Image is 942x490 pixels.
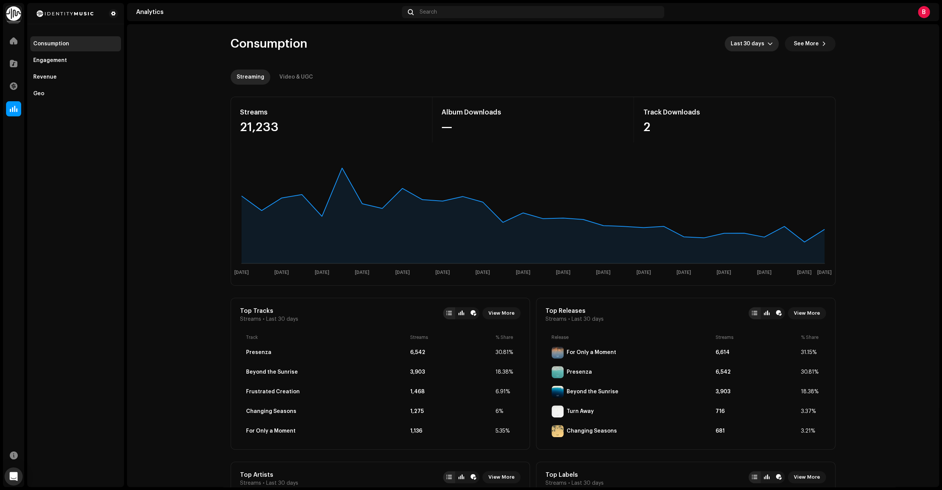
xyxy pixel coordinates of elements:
text: [DATE] [757,270,771,275]
div: 5.35% [496,428,514,434]
div: Streams [410,334,493,340]
text: [DATE] [516,270,530,275]
div: 18.38% [496,369,514,375]
button: View More [482,307,521,319]
div: % Share [801,334,820,340]
div: Revenue [33,74,57,80]
div: For Only a Moment [246,428,296,434]
div: 6.91% [496,389,514,395]
div: Streams [240,106,423,118]
div: 3,903 [716,389,798,395]
img: 41E132A0-50E4-4B93-B8F1-62065069B1C7 [552,346,564,359]
div: Turn Away [567,408,594,414]
text: [DATE] [315,270,329,275]
text: [DATE] [636,270,651,275]
div: Analytics [136,9,399,15]
div: For Only a Moment [567,349,616,356]
div: 1,136 [410,428,493,434]
div: Beyond the Sunrise [246,369,298,375]
span: Streams [240,316,261,322]
div: 21,233 [240,121,423,133]
div: Changing Seasons [567,428,617,434]
span: View More [794,470,820,485]
span: Streams [545,316,567,322]
span: Streams [545,480,567,486]
div: 18.38% [801,389,820,395]
re-m-nav-item: Engagement [30,53,121,68]
div: Top Tracks [240,307,298,315]
button: View More [788,307,826,319]
div: Engagement [33,57,67,63]
span: • [263,316,265,322]
span: View More [488,470,514,485]
div: Frustrated Creation [246,389,300,395]
img: 3B02D306-B088-46D9-AC32-09CAEE13E808 [552,386,564,398]
div: 30.81% [496,349,514,356]
div: Album Downloads [442,106,625,118]
div: Presenza [246,349,271,356]
div: 3,903 [410,369,493,375]
img: 0f74c21f-6d1c-4dbc-9196-dbddad53419e [6,6,21,21]
div: B [918,6,930,18]
div: dropdown trigger [767,36,773,51]
text: [DATE] [234,270,249,275]
div: 6,542 [716,369,798,375]
img: B833C2FE-9697-4E2A-9885-D0F195B7AE8E [552,366,564,378]
div: Streaming [237,70,264,85]
re-m-nav-item: Consumption [30,36,121,51]
div: 3.21% [801,428,820,434]
text: [DATE] [717,270,731,275]
div: Consumption [33,41,69,47]
div: Geo [33,91,44,97]
div: 6% [496,408,514,414]
div: 681 [716,428,798,434]
text: [DATE] [355,270,369,275]
div: 716 [716,408,798,414]
text: [DATE] [395,270,409,275]
text: [DATE] [677,270,691,275]
div: 3.37% [801,408,820,414]
span: Streams [240,480,261,486]
div: Streams [716,334,798,340]
span: View More [488,306,514,321]
text: [DATE] [817,270,832,275]
div: 30.81% [801,369,820,375]
div: Top Artists [240,471,298,479]
div: Release [552,334,713,340]
span: Search [420,9,437,15]
div: Top Releases [545,307,604,315]
span: View More [794,306,820,321]
span: • [568,316,570,322]
div: Track [246,334,407,340]
text: [DATE] [435,270,450,275]
span: Last 30 days [572,316,604,322]
span: Last 30 days [731,36,767,51]
div: — [442,121,625,133]
re-m-nav-item: Geo [30,86,121,101]
img: 8B7D8FBD-458F-47B7-BC3C-40FEEF104070 [552,425,564,437]
div: Beyond the Sunrise [567,389,618,395]
button: See More [785,36,835,51]
span: Last 30 days [572,480,604,486]
text: [DATE] [797,270,812,275]
span: Last 30 days [266,316,298,322]
div: 1,468 [410,389,493,395]
re-m-nav-item: Revenue [30,70,121,85]
div: Presenza [567,369,592,375]
button: View More [788,471,826,483]
div: 31.15% [801,349,820,356]
span: • [263,480,265,486]
div: Open Intercom Messenger [5,467,23,485]
div: Video & UGC [279,70,313,85]
div: 6,542 [410,349,493,356]
img: 2d8271db-5505-4223-b535-acbbe3973654 [33,9,97,18]
img: AC23E806-8C5E-4ADC-8F56-2D9BCBD1F2EA [552,405,564,417]
div: Changing Seasons [246,408,296,414]
div: Track Downloads [643,106,826,118]
text: [DATE] [596,270,610,275]
div: Top Labels [545,471,604,479]
div: 2 [643,121,826,133]
span: • [568,480,570,486]
text: [DATE] [476,270,490,275]
div: 6,614 [716,349,798,356]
